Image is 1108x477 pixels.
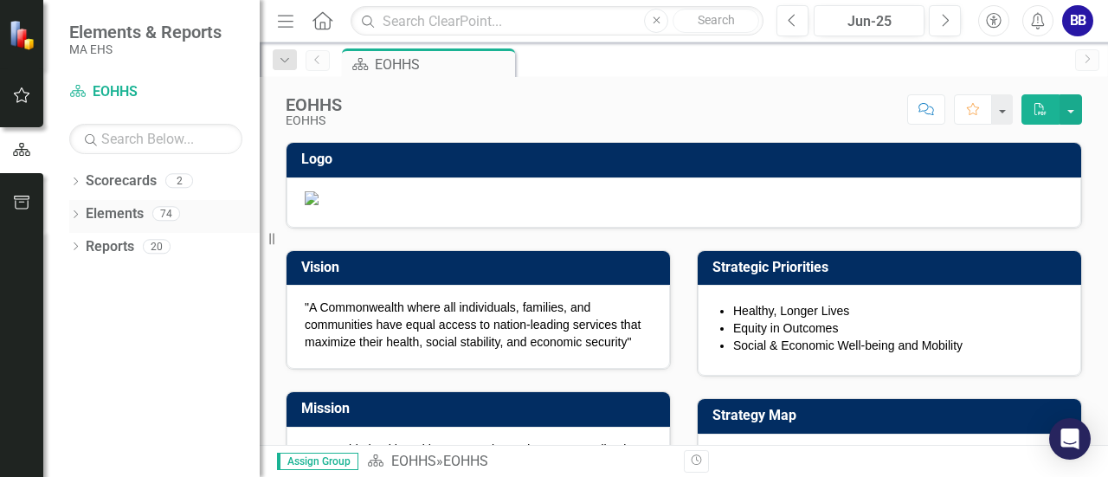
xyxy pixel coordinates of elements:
[69,82,242,102] a: EOHHS
[814,5,924,36] button: Jun-25
[286,114,342,127] div: EOHHS
[301,401,661,416] h3: Mission
[286,95,342,114] div: EOHHS
[143,239,171,254] div: 20
[86,237,134,257] a: Reports
[673,9,759,33] button: Search
[367,452,671,472] div: »
[1062,5,1093,36] button: BB
[712,260,1073,275] h3: Strategic Priorities
[698,13,735,27] span: Search
[820,11,918,32] div: Jun-25
[375,54,511,75] div: EOHHS
[69,22,222,42] span: Elements & Reports
[305,300,641,349] span: "A Commonwealth where all individuals, families, and communities have equal access to nation-lead...
[152,207,180,222] div: 74
[305,191,1063,205] img: Document.png
[86,171,157,191] a: Scorecards
[712,408,1073,423] h3: Strategy Map
[1049,418,1091,460] div: Open Intercom Messenger
[69,124,242,154] input: Search Below...
[301,151,1073,167] h3: Logo
[301,260,661,275] h3: Vision
[165,174,193,189] div: 2
[86,204,144,224] a: Elements
[351,6,763,36] input: Search ClearPoint...
[69,42,222,56] small: MA EHS
[733,304,849,318] span: Healthy, Longer Lives
[277,453,358,470] span: Assign Group
[391,453,436,469] a: EOHHS
[733,321,838,335] span: Equity in Outcomes
[443,453,488,469] div: EOHHS
[9,20,39,50] img: ClearPoint Strategy
[733,338,963,352] span: Social & Economic Well-being and Mobility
